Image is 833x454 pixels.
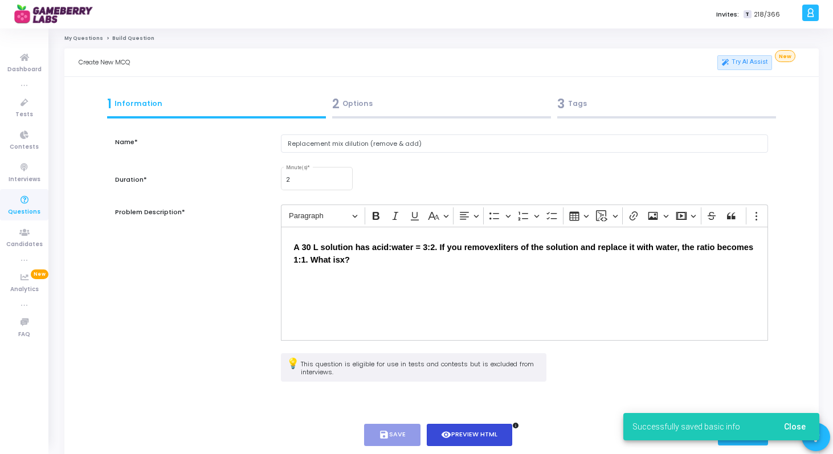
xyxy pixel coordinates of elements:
i: info [512,422,519,429]
img: logo [14,3,100,26]
div: Editor editing area: main [281,227,768,341]
span: New [31,269,48,279]
span: New [775,50,795,62]
span: Analytics [10,285,39,295]
a: 3Tags [554,91,779,122]
span: 1 [107,95,112,113]
strong: A 30 L solution has acid:water = 3:2. If you remove [293,243,493,252]
span: Successfully saved basic info [632,421,740,432]
button: Paragraph [284,207,362,225]
span: 3 [557,95,565,113]
nav: breadcrumb [64,35,819,42]
span: Build Question [112,35,154,42]
label: Name* [115,137,138,147]
span: Questions [8,207,40,217]
button: saveSave [364,424,420,446]
button: Close [775,416,815,437]
span: Dashboard [7,65,42,75]
span: Candidates [6,240,43,250]
span: Tests [15,110,33,120]
div: Information [107,95,326,113]
strong: liters of the solution and replace it with water, the ratio becomes 1:1. What is [293,243,756,264]
div: Create New MCQ [79,48,442,76]
span: T [744,10,751,19]
i: save [379,430,389,440]
span: 2 [332,95,340,113]
label: Duration* [115,175,147,185]
label: Problem Description* [115,207,185,217]
strong: x [494,243,499,252]
div: This question is eligible for use in tests and contests but is excluded from interviews. [281,353,546,382]
span: Contests [10,142,39,152]
span: FAQ [18,330,30,340]
strong: x [340,255,345,264]
a: My Questions [64,35,103,42]
div: Editor toolbar [281,204,768,227]
a: Try AI Assist [717,55,772,70]
span: Interviews [9,175,40,185]
span: 218/366 [754,10,780,19]
div: Tags [557,95,776,113]
span: Close [784,422,806,431]
strong: ? [345,255,350,264]
i: visibility [441,430,451,440]
div: Options [332,95,551,113]
a: 1Information [104,91,329,122]
p: ⁠⁠⁠⁠⁠⁠⁠ [293,239,756,267]
label: Invites: [716,10,739,19]
a: 2Options [329,91,554,122]
span: Paragraph [289,209,348,223]
button: visibilityPreview HTML [427,424,513,446]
